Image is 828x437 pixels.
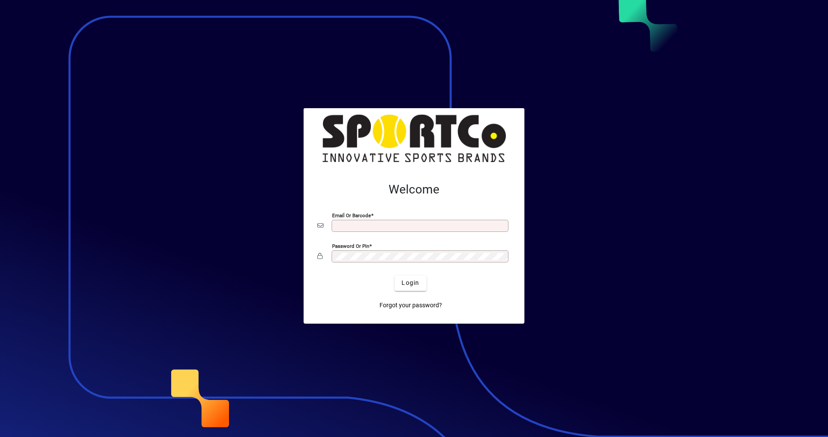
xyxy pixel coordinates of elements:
h2: Welcome [317,182,511,197]
span: Login [401,278,419,287]
mat-label: Email or Barcode [332,212,371,218]
button: Login [395,275,426,291]
mat-label: Password or Pin [332,243,369,249]
a: Forgot your password? [376,298,445,313]
span: Forgot your password? [379,301,442,310]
